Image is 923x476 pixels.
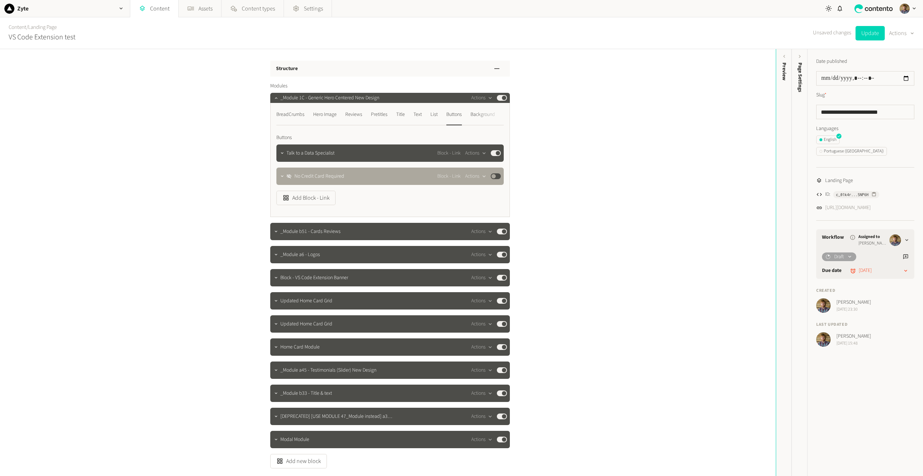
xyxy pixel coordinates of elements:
[834,253,844,261] span: Draft
[858,240,887,247] span: [PERSON_NAME]
[471,412,493,421] button: Actions
[17,4,29,13] h2: Zyte
[471,389,493,398] button: Actions
[9,23,26,31] a: Content
[471,227,493,236] button: Actions
[280,390,332,397] span: _Module b33 - Title & text
[471,435,493,444] button: Actions
[822,252,856,261] button: Draft
[471,250,493,259] button: Actions
[816,147,887,156] button: Portuguese ([GEOGRAPHIC_DATA])
[280,343,320,351] span: Home Card Module
[280,320,332,328] span: Updated Home Card Grid
[859,267,872,274] time: [DATE]
[270,82,288,90] span: Modules
[471,366,493,375] button: Actions
[816,287,914,294] h4: Created
[816,135,840,144] button: English
[242,4,275,13] span: Content types
[465,172,486,181] button: Actions
[836,333,871,340] span: [PERSON_NAME]
[465,149,486,157] button: Actions
[430,109,438,120] div: List
[780,62,788,81] div: Preview
[471,343,493,351] button: Actions
[371,109,388,120] div: Pretitles
[276,134,292,142] span: Buttons
[280,367,376,374] span: _Module a45 - Testimonials (Slider) New Design
[446,109,462,120] div: Buttons
[313,109,337,120] div: Hero Image
[294,173,344,180] span: No Credit Card Required
[471,273,493,282] button: Actions
[836,340,871,347] span: [DATE] 15:48
[836,299,871,306] span: [PERSON_NAME]
[819,137,836,143] div: English
[280,94,379,102] span: _Module 1C - Generic Hero Centered New Design
[471,94,493,102] button: Actions
[813,29,851,37] span: Unsaved changes
[4,4,14,14] img: Zyte
[816,332,831,347] img: Péter Soltész
[276,65,298,73] h3: Structure
[414,109,422,120] div: Text
[816,91,827,99] label: Slug
[836,306,871,313] span: [DATE] 23:30
[825,177,853,185] span: Landing Page
[889,234,901,246] img: Péter Soltész
[816,125,914,133] label: Languages
[889,26,914,40] button: Actions
[26,23,28,31] span: /
[825,204,871,212] a: [URL][DOMAIN_NAME]
[280,436,309,443] span: Modal Module
[471,297,493,305] button: Actions
[833,191,879,198] button: c_01k4r...5NP6H
[345,109,362,120] div: Reviews
[471,320,493,328] button: Actions
[816,58,847,65] label: Date published
[816,298,831,313] img: Péter Soltész
[819,148,884,155] div: Portuguese ([GEOGRAPHIC_DATA])
[796,62,804,92] span: Page Settings
[304,4,323,13] span: Settings
[280,228,341,235] span: _Module b51 - Cards Reviews
[396,109,405,120] div: Title
[856,26,885,40] button: Update
[822,267,841,274] label: Due date
[28,23,57,31] a: Landing Page
[900,4,910,14] img: Péter Soltész
[816,321,914,328] h4: Last updated
[471,109,495,120] div: Background
[822,234,844,241] a: Workflow
[858,234,887,240] span: Assigned to
[286,150,334,157] span: Talk to a Data Specialist
[437,150,461,157] span: Block - Link
[825,191,830,198] span: ID:
[280,297,332,305] span: Updated Home Card Grid
[280,251,320,259] span: _Module a6 - Logos
[276,191,336,205] button: Add Block - Link
[280,274,348,282] span: Block - VS Code Extension Banner
[437,173,461,180] span: Block - Link
[836,191,869,198] span: c_01k4r...5NP6H
[280,413,394,420] span: [DEPRECATED] [USE MODULE 47_Module instead] a3D - Home Cards New Design
[9,32,75,43] h2: VS Code Extension test
[276,109,305,120] div: BreadCrumbs
[270,454,327,468] button: Add new block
